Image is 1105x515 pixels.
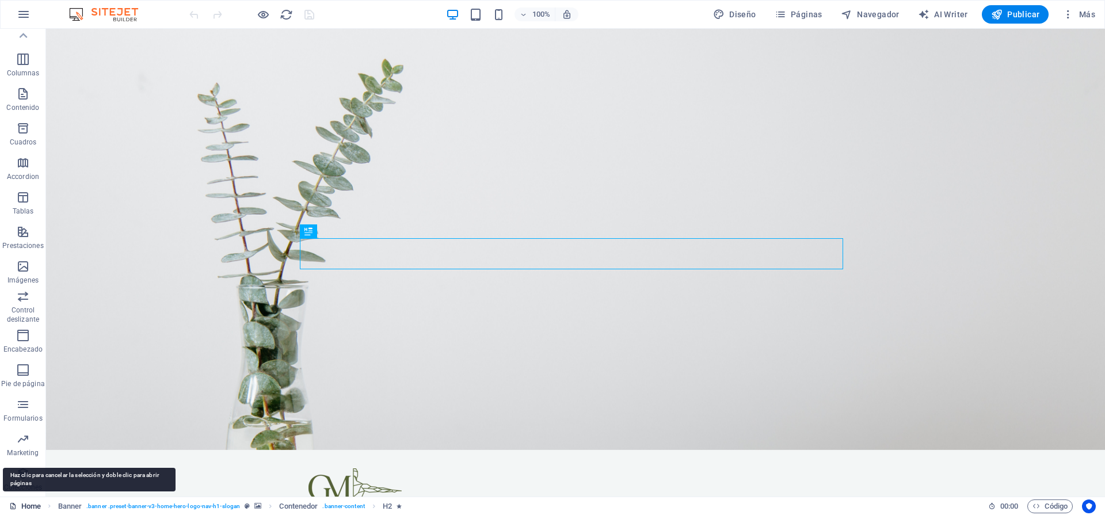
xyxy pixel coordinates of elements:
button: Más [1058,5,1100,24]
a: Home [9,499,41,513]
p: Tablas [13,207,34,216]
h6: 100% [532,7,550,21]
button: Navegador [836,5,904,24]
button: 100% [515,7,555,21]
button: Diseño [708,5,761,24]
button: Usercentrics [1082,499,1096,513]
img: Editor Logo [66,7,153,21]
p: Contenido [6,103,39,112]
p: Imágenes [7,276,39,285]
p: Marketing [7,448,39,457]
i: Este elemento contiene un fondo [254,503,261,509]
i: Volver a cargar página [280,8,293,21]
span: Páginas [775,9,822,20]
span: Banner [58,499,82,513]
p: Accordion [7,172,39,181]
span: Haz clic para seleccionar y doble clic para editar [279,499,318,513]
span: Navegador [841,9,900,20]
span: Haz clic para seleccionar y doble clic para editar [383,499,392,513]
span: Código [1032,499,1068,513]
span: Publicar [991,9,1040,20]
span: 00 00 [1000,499,1018,513]
span: : [1008,502,1010,510]
button: Publicar [982,5,1049,24]
span: AI Writer [918,9,968,20]
button: Páginas [770,5,827,24]
span: . banner .preset-banner-v3-home-hero-logo-nav-h1-slogan [86,499,240,513]
i: El elemento contiene una animación [397,503,402,509]
span: . banner-content [322,499,364,513]
p: Formularios [3,414,42,423]
p: Cuadros [10,138,37,147]
span: Más [1062,9,1095,20]
p: Columnas [7,68,40,78]
i: Este elemento es un preajuste personalizable [245,503,250,509]
button: Código [1027,499,1073,513]
div: Diseño (Ctrl+Alt+Y) [708,5,761,24]
p: Pie de página [1,379,44,388]
nav: breadcrumb [58,499,402,513]
button: AI Writer [913,5,973,24]
p: Colecciones [4,483,42,492]
p: Encabezado [3,345,43,354]
h6: Tiempo de la sesión [988,499,1019,513]
i: Al redimensionar, ajustar el nivel de zoom automáticamente para ajustarse al dispositivo elegido. [562,9,572,20]
span: Diseño [713,9,756,20]
p: Prestaciones [2,241,43,250]
button: reload [279,7,293,21]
